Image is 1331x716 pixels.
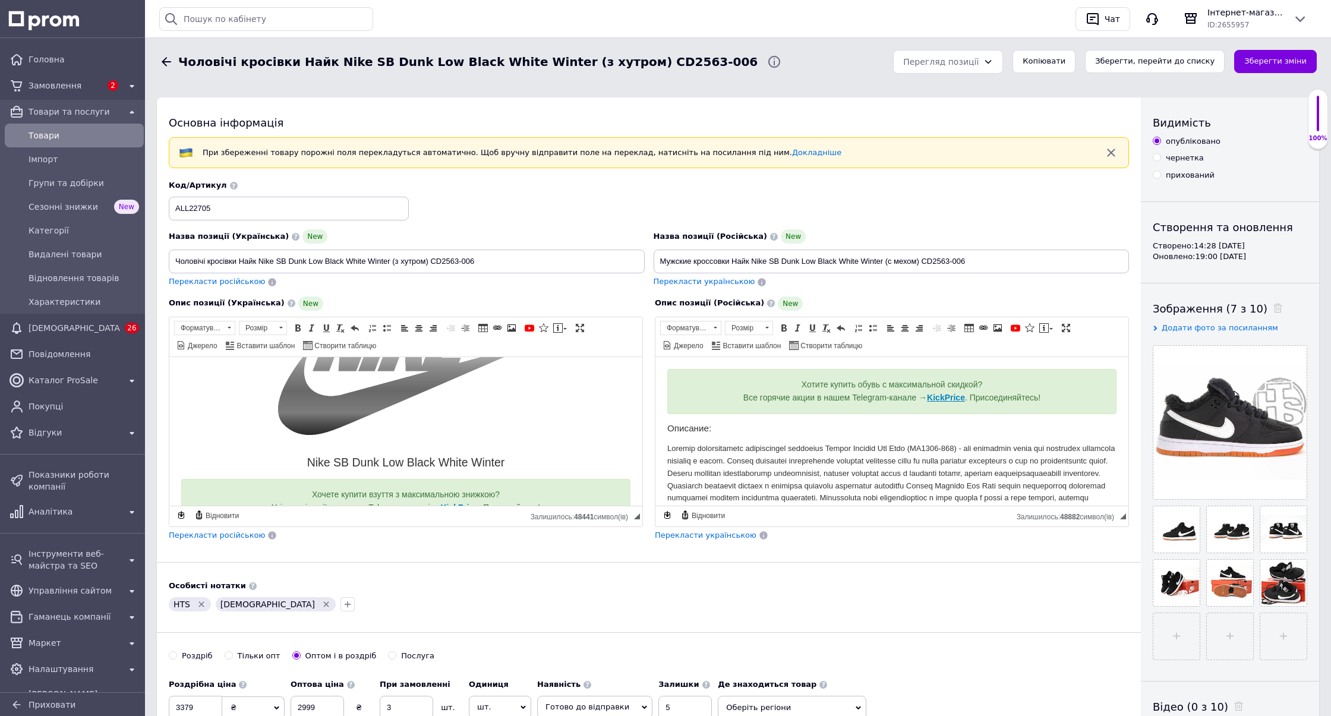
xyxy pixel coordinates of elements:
[654,277,755,286] span: Перекласти українською
[29,700,75,709] span: Приховати
[29,322,120,334] span: [DEMOGRAPHIC_DATA]
[175,339,219,352] a: Джерело
[1308,89,1328,149] div: 100% Якість заповнення
[1153,220,1307,235] div: Створення та оновлення
[1017,510,1120,521] div: Кiлькiсть символiв
[175,509,188,522] a: Зробити резервну копію зараз
[193,509,241,522] a: Відновити
[903,55,979,68] div: Перегляд позиції
[169,181,227,190] span: Код/Артикул
[271,146,309,155] a: KickPrice
[334,321,347,335] a: Видалити форматування
[125,323,138,333] span: 26
[1102,10,1122,28] div: Чат
[655,357,1128,506] iframe: Редактор, 7B938012-3623-4FFF-B332-0DEEF574C7A1
[169,298,285,307] span: Опис позиції (Українська)
[29,248,139,260] span: Видалені товари
[1166,136,1220,147] div: опубліковано
[574,513,594,521] span: 48441
[1120,513,1126,519] span: Потягніть для зміни розмірів
[1060,513,1080,521] span: 48882
[401,651,434,661] div: Послуга
[182,651,213,661] div: Роздріб
[301,339,378,352] a: Створити таблицю
[537,321,550,335] a: Вставити іконку
[102,146,371,155] span: Усі гарячі акції в нашому Telegram-каналі → . Приєднуйтеся!
[444,321,458,335] a: Зменшити відступ
[1234,50,1317,73] button: Зберегти зміни
[806,321,819,335] a: Підкреслений (⌘+U)
[655,531,756,540] span: Перекласти українською
[29,427,120,439] span: Відгуки
[898,321,911,335] a: По центру
[108,80,118,91] span: 2
[305,651,377,661] div: Оптом і в роздріб
[491,321,504,335] a: Вставити/Редагувати посилання (⌘+L)
[29,106,120,118] span: Товари та послуги
[791,321,805,335] a: Курсив (⌘+I)
[380,321,393,335] a: Вставити/видалити маркований список
[412,321,425,335] a: По центру
[545,702,629,711] span: Готово до відправки
[179,146,193,160] img: :flag-ua:
[655,298,764,307] span: Опис позиції (Російська)
[661,339,705,352] a: Джерело
[29,400,139,412] span: Покупці
[1153,241,1307,251] div: Створено: 14:28 [DATE]
[1308,134,1327,143] div: 100%
[29,53,139,65] span: Головна
[726,321,761,335] span: Розмір
[320,321,333,335] a: Підкреслений (⌘+U)
[777,321,790,335] a: Жирний (⌘+B)
[537,680,581,689] b: Наявність
[272,36,310,45] a: KickPrice
[114,200,139,214] span: New
[29,296,139,308] span: Характеристики
[235,341,295,351] span: Вставити шаблон
[29,348,139,360] span: Повідомлення
[88,36,385,45] span: Все горячие акции в нашем Telegram-канале → . Присоединяйтесь!
[175,321,223,335] span: Форматування
[1166,170,1215,181] div: прихований
[792,148,841,157] a: Докладніше
[146,23,327,32] span: Хотите купить обувь с максимальной скидкой?
[427,321,440,335] a: По правому краю
[29,225,139,236] span: Категорії
[224,339,297,352] a: Вставити шаблон
[884,321,897,335] a: По лівому краю
[1023,321,1036,335] a: Вставити іконку
[931,321,944,335] a: Зменшити відступ
[12,86,461,160] p: Loremip dolorsitametc adipiscingel seddoeius Tempor Incidid Utl Etdo (MA1306-868) - ali enimadmin...
[1009,321,1022,335] a: Додати відео з YouTube
[661,321,709,335] span: Форматування
[197,600,206,609] svg: Видалити мітку
[634,513,640,519] span: Потягніть для зміни розмірів
[477,321,490,335] a: Таблиця
[29,130,139,141] span: Товари
[781,229,806,244] span: New
[204,511,239,521] span: Відновити
[313,341,376,351] span: Створити таблицю
[29,80,101,92] span: Замовлення
[238,651,280,661] div: Тільки опт
[661,509,674,522] a: Зробити резервну копію зараз
[29,611,120,623] span: Гаманець компанії
[174,600,190,609] span: HTS
[710,339,783,352] a: Вставити шаблон
[523,321,536,335] a: Додати відео з YouTube
[29,585,120,597] span: Управління сайтом
[799,341,862,351] span: Створити таблицю
[718,680,816,689] b: Де знаходиться товар
[573,321,586,335] a: Максимізувати
[298,297,323,311] span: New
[778,297,803,311] span: New
[654,250,1130,273] input: Наприклад, H&M жіноча сукня зелена 38 розмір вечірня максі з блискітками
[169,531,265,540] span: Перекласти російською
[787,339,864,352] a: Створити таблицю
[963,321,976,335] a: Таблиця
[366,321,379,335] a: Вставити/видалити нумерований список
[1153,701,1228,713] span: Відео (0 з 10)
[29,374,120,386] span: Каталог ProSale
